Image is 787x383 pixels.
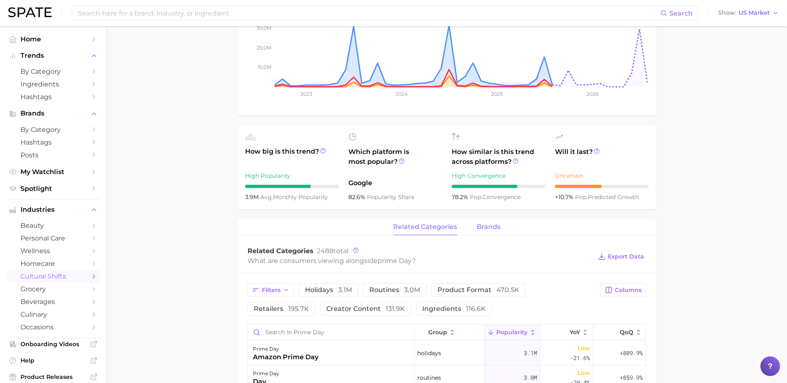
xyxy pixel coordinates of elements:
a: Product Releases [7,371,100,383]
span: retailers [254,306,309,312]
div: What are consumers viewing alongside ? [248,255,592,266]
button: YoY [540,324,593,340]
span: Spotlight [20,185,86,193]
span: beverages [20,298,86,306]
tspan: 2024 [396,91,408,97]
span: -21.6% [570,353,590,363]
span: My Watchlist [20,168,86,176]
span: Help [20,357,86,364]
a: Spotlight [7,182,100,195]
span: Product Releases [20,373,86,381]
span: routines [369,287,420,293]
span: predicted growth [575,193,639,201]
span: personal care [20,234,86,242]
a: homecare [7,257,100,270]
button: Trends [7,50,100,62]
a: grocery [7,283,100,295]
span: Trends [20,52,86,59]
span: Show [718,11,736,15]
span: monthly popularity [260,193,328,201]
span: Home [20,35,86,43]
span: routines [417,373,441,383]
span: Hashtags [20,93,86,101]
span: 195.7k [288,305,309,313]
a: by Category [7,65,100,78]
abbr: popularity index [575,193,588,201]
button: group [414,324,484,340]
a: Ingredients [7,78,100,91]
button: QoQ [593,324,646,340]
div: prime day [253,369,279,378]
span: 3.1m [338,286,352,294]
span: Related Categories [248,247,314,255]
span: Which platform is most popular? [348,147,442,174]
span: Onboarding Videos [20,340,86,348]
span: Low [578,368,590,378]
span: cultural shifts [20,272,86,280]
span: brands [477,223,500,231]
span: 3.1m [524,348,537,358]
span: total [317,247,348,255]
div: 7 / 10 [245,185,339,188]
button: ShowUS Market [716,8,781,18]
span: Low [578,343,590,353]
abbr: popularity index [470,193,482,201]
span: Export Data [608,253,644,260]
a: Onboarding Videos [7,338,100,350]
span: 2488 [317,247,333,255]
span: ingredients [422,306,486,312]
button: Filters [248,283,294,297]
span: 116.6k [466,305,486,313]
span: culinary [20,310,86,318]
span: Hashtags [20,138,86,146]
span: 78.2% [452,193,470,201]
span: creator content [326,306,405,312]
span: 3.0m [404,286,420,294]
button: Columns [600,283,646,297]
span: Posts [20,151,86,159]
div: Uncertain [555,171,648,181]
span: YoY [570,329,580,335]
span: +889.9% [620,348,643,358]
a: occasions [7,321,100,333]
a: Home [7,33,100,45]
a: beverages [7,295,100,308]
span: popularity share [367,193,414,201]
span: Filters [262,287,280,294]
img: SPATE [8,7,52,17]
span: 3.0m [524,373,537,383]
span: Brands [20,110,86,117]
span: prime day [378,257,412,265]
input: Search here for a brand, industry, or ingredient [77,6,660,20]
span: +859.9% [620,373,643,383]
button: Industries [7,204,100,216]
tspan: 2025 [491,91,503,97]
span: related categories [393,223,457,231]
a: personal care [7,232,100,245]
tspan: 2026 [587,91,598,97]
span: 470.5k [496,286,519,294]
span: US Market [739,11,770,15]
button: Export Data [596,251,646,263]
span: Industries [20,206,86,213]
span: How big is this trend? [245,147,339,167]
span: Search [669,9,693,17]
a: culinary [7,308,100,321]
a: beauty [7,219,100,232]
span: +10.7% [555,193,575,201]
div: prime day [253,344,318,354]
div: High Convergence [452,171,545,181]
span: homecare [20,260,86,267]
span: group [428,329,447,335]
span: convergence [470,193,521,201]
abbr: average [260,193,273,201]
div: 5 / 10 [555,185,648,188]
span: 131.9k [386,305,405,313]
a: Hashtags [7,136,100,149]
span: 3.9m [245,193,260,201]
div: amazon prime day [253,352,318,362]
span: by Category [20,68,86,75]
span: holidays [305,287,352,293]
span: product format [437,287,519,293]
span: Popularity [496,329,528,335]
